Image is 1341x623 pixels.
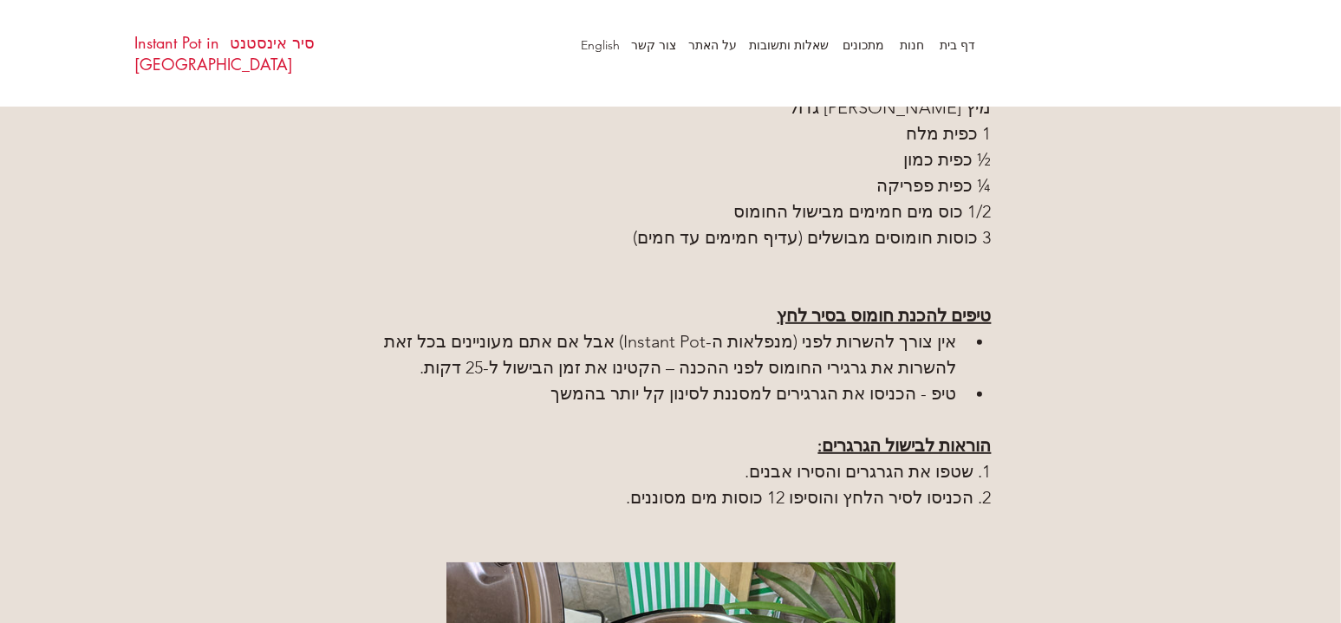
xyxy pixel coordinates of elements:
p: על האתר [680,32,745,58]
p: שאלות ותשובות [740,32,837,58]
span: אין צורך להשרות לפני (מנפלאות ה-Instant Pot) אבל אם אתם מעוניינים בכל זאת להשרות את גרגירי החומוס... [381,331,957,378]
a: על האתר [685,32,745,58]
a: צור קשר [628,32,685,58]
a: דף בית [933,32,984,58]
span: 3 כוסות חומוסים מבושלים (עדיף חמימים עד חמים) [634,227,992,248]
a: מתכונים [837,32,893,58]
span: 1 כפית מלח [907,123,992,144]
span: ½ כפית כמון [904,149,992,170]
a: חנות [893,32,933,58]
span: הוראות לבישול הגרגרים: [818,435,992,456]
span: טיפ - הכניסו את הגרגירים למסננת לסינון קל יותר בהמשך [551,383,957,404]
nav: אתר [533,32,984,58]
span: 1/2 כוס מים חמימים מבישול החומוס [734,201,992,222]
span: 2. הכניסו לסיר הלחץ והוסיפו 12 כוסות מים מסוננים. [627,487,992,508]
span: מיץ [PERSON_NAME] גדול [790,97,992,118]
span: 1. שטפו את הגרגרים והסירו אבנים. [745,461,992,482]
span: ¼ כפית פפריקה [877,175,992,196]
a: סיר אינסטנט Instant Pot in [GEOGRAPHIC_DATA] [134,32,315,75]
p: מתכונים [834,32,893,58]
a: English [572,32,628,58]
p: צור קשר [622,32,685,58]
span: טיפים להכנת חומוס בסיר לחץ [778,305,992,326]
p: דף בית [931,32,984,58]
a: שאלות ותשובות [745,32,837,58]
p: חנות [891,32,933,58]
